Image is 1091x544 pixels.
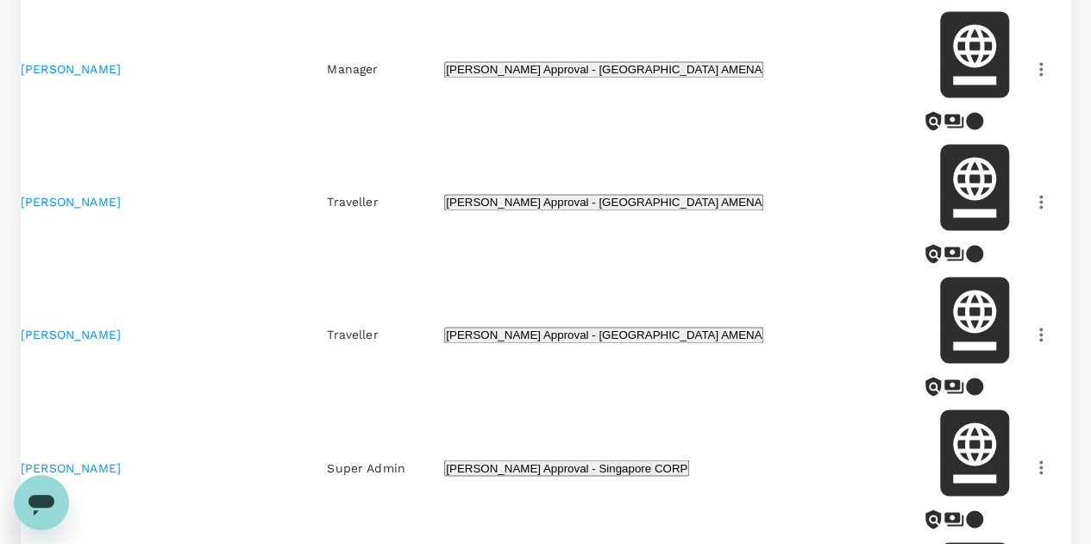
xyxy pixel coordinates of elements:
span: [PERSON_NAME] Approval - [GEOGRAPHIC_DATA] AMENA [446,328,762,341]
button: [PERSON_NAME] Approval - [GEOGRAPHIC_DATA] AMENA [444,194,763,210]
button: [PERSON_NAME] Approval - [GEOGRAPHIC_DATA] AMENA [444,327,763,343]
button: [PERSON_NAME] Approval - [GEOGRAPHIC_DATA] AMENA [444,61,763,78]
a: [PERSON_NAME] [21,62,121,76]
span: Manager [327,62,378,76]
span: [PERSON_NAME] Approval - [GEOGRAPHIC_DATA] AMENA [446,63,762,76]
span: Traveller [327,195,378,209]
a: [PERSON_NAME] [21,460,121,474]
a: [PERSON_NAME] [21,195,121,209]
span: Super Admin [327,460,405,474]
button: [PERSON_NAME] Approval - Singapore CORP [444,460,689,476]
span: [PERSON_NAME] Approval - Singapore CORP [446,461,687,474]
iframe: Button to launch messaging window [14,475,69,530]
span: [PERSON_NAME] Approval - [GEOGRAPHIC_DATA] AMENA [446,196,762,209]
a: [PERSON_NAME] [21,328,121,341]
span: Traveller [327,328,378,341]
